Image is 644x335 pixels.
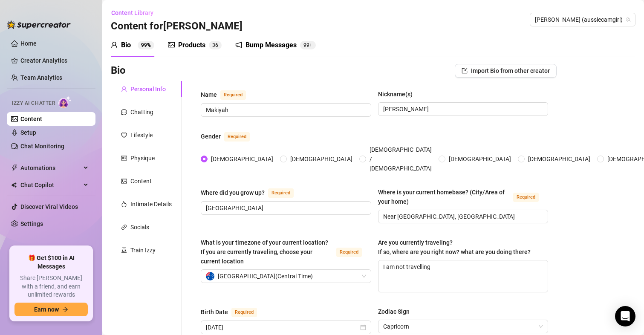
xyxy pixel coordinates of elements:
[130,199,172,209] div: Intimate Details
[20,203,78,210] a: Discover Viral Videos
[235,41,242,48] span: notification
[378,188,510,206] div: Where is your current homebase? (City/Area of your home)
[14,274,88,299] span: Share [PERSON_NAME] with a friend, and earn unlimited rewards
[224,132,250,142] span: Required
[206,105,364,115] input: Name
[206,272,214,280] img: au
[201,307,266,317] label: Birth Date
[209,41,222,49] sup: 36
[14,254,88,271] span: 🎁 Get $100 in AI Messages
[535,13,630,26] span: Maki (aussiecamgirl)
[111,64,126,78] h3: Bio
[20,54,89,67] a: Creator Analytics
[378,90,419,99] label: Nickname(s)
[471,67,550,74] span: Import Bio from other creator
[14,303,88,316] button: Earn nowarrow-right
[366,145,435,173] span: [DEMOGRAPHIC_DATA] / [DEMOGRAPHIC_DATA]
[130,222,149,232] div: Socials
[58,96,72,108] img: AI Chatter
[121,178,127,184] span: picture
[178,40,205,50] div: Products
[111,6,160,20] button: Content Library
[383,320,543,333] span: Capricorn
[215,42,218,48] span: 6
[138,41,154,49] sup: 99%
[130,84,166,94] div: Personal Info
[231,308,257,317] span: Required
[62,306,68,312] span: arrow-right
[455,64,557,78] button: Import Bio from other creator
[626,17,631,22] span: team
[378,239,531,255] span: Are you currently traveling? If so, where are you right now? what are you doing there?
[20,220,43,227] a: Settings
[525,154,594,164] span: [DEMOGRAPHIC_DATA]
[201,239,328,265] span: What is your timezone of your current location? If you are currently traveling, choose your curre...
[201,90,217,99] div: Name
[130,107,153,117] div: Chatting
[445,154,514,164] span: [DEMOGRAPHIC_DATA]
[206,323,358,332] input: Birth Date
[121,109,127,115] span: message
[513,193,539,202] span: Required
[462,68,468,74] span: import
[220,90,246,100] span: Required
[121,132,127,138] span: heart
[201,307,228,317] div: Birth Date
[121,247,127,253] span: experiment
[383,212,542,221] input: Where is your current homebase? (City/Area of your home)
[121,40,131,50] div: Bio
[121,86,127,92] span: user
[11,182,17,188] img: Chat Copilot
[130,245,156,255] div: Train Izzy
[34,306,59,313] span: Earn now
[268,188,294,198] span: Required
[245,40,297,50] div: Bump Messages
[378,307,410,316] div: Zodiac Sign
[20,143,64,150] a: Chat Monitoring
[121,224,127,230] span: link
[201,131,259,142] label: Gender
[383,104,542,114] input: Nickname(s)
[218,270,313,283] span: [GEOGRAPHIC_DATA] ( Central Time )
[201,188,265,197] div: Where did you grow up?
[130,153,155,163] div: Physique
[615,306,635,326] div: Open Intercom Messenger
[20,40,37,47] a: Home
[11,165,18,171] span: thunderbolt
[201,90,255,100] label: Name
[20,178,81,192] span: Chat Copilot
[378,90,413,99] div: Nickname(s)
[20,74,62,81] a: Team Analytics
[20,116,42,122] a: Content
[7,20,71,29] img: logo-BBDzfeDw.svg
[201,132,221,141] div: Gender
[201,188,303,198] label: Where did you grow up?
[130,130,153,140] div: Lifestyle
[121,155,127,161] span: idcard
[111,41,118,48] span: user
[212,42,215,48] span: 3
[208,154,277,164] span: [DEMOGRAPHIC_DATA]
[378,307,416,316] label: Zodiac Sign
[300,41,316,49] sup: 104
[20,129,36,136] a: Setup
[336,248,362,257] span: Required
[12,99,55,107] span: Izzy AI Chatter
[111,9,153,16] span: Content Library
[206,203,364,213] input: Where did you grow up?
[20,161,81,175] span: Automations
[130,176,152,186] div: Content
[287,154,356,164] span: [DEMOGRAPHIC_DATA]
[168,41,175,48] span: picture
[378,188,549,206] label: Where is your current homebase? (City/Area of your home)
[111,20,243,33] h3: Content for [PERSON_NAME]
[378,260,548,292] textarea: I am not travelling
[121,201,127,207] span: fire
